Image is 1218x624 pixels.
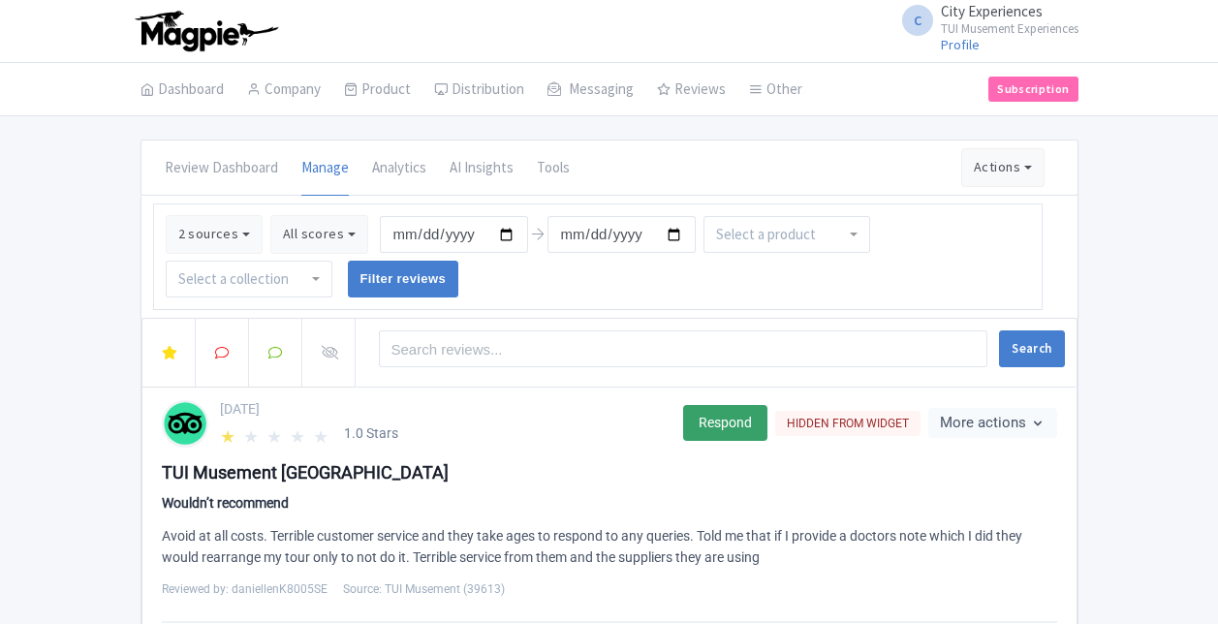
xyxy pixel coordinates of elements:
div: [DATE] [220,399,671,420]
button: More actions [928,408,1057,438]
a: Analytics [372,141,426,196]
span: ★ [243,423,263,443]
span: ★ [290,423,309,443]
a: Messaging [547,63,634,117]
img: logo-ab69f6fb50320c5b225c76a69d11143b.png [131,10,281,52]
a: Distribution [434,63,524,117]
div: HIDDEN FROM WIDGET [775,411,921,436]
a: Reviews [657,63,726,117]
img: tripadvisor-round-color-01-c2602b701674d379597ad6f140e4ef40.svg [164,400,206,447]
button: All scores [270,215,368,254]
a: Profile [941,36,980,53]
a: Review Dashboard [165,141,278,196]
div: Avoid at all costs. Terrible customer service and they take ages to respond to any queries. Told ... [162,525,1057,570]
a: Product [344,63,411,117]
span: 1.0 Stars [344,423,398,444]
a: Dashboard [141,63,224,117]
span: Reviewed by: daniellenK8005SE [162,580,328,598]
span: ★ [266,423,286,443]
button: Actions [961,148,1045,187]
span: City Experiences [941,2,1043,20]
span: ★ [313,423,332,443]
input: Search reviews... [379,330,988,367]
a: AI Insights [450,141,514,196]
div: TUI Musement [GEOGRAPHIC_DATA] [162,459,1057,485]
a: Respond [683,405,767,441]
button: Search [999,330,1064,367]
span: ★ [220,423,239,443]
span: Source: TUI Musement (39613) [343,580,505,598]
input: Filter reviews [348,261,459,297]
small: TUI Musement Experiences [941,22,1078,35]
button: 2 sources [166,215,263,254]
a: C City Experiences TUI Musement Experiences [890,4,1078,35]
span: C [902,5,933,36]
a: Company [247,63,321,117]
div: Wouldn’t recommend [162,493,1057,514]
input: Select a collection [178,270,293,288]
a: Subscription [988,77,1077,102]
a: Other [749,63,802,117]
input: Select a product [716,226,819,243]
a: Manage [301,141,349,196]
a: Tools [537,141,570,196]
